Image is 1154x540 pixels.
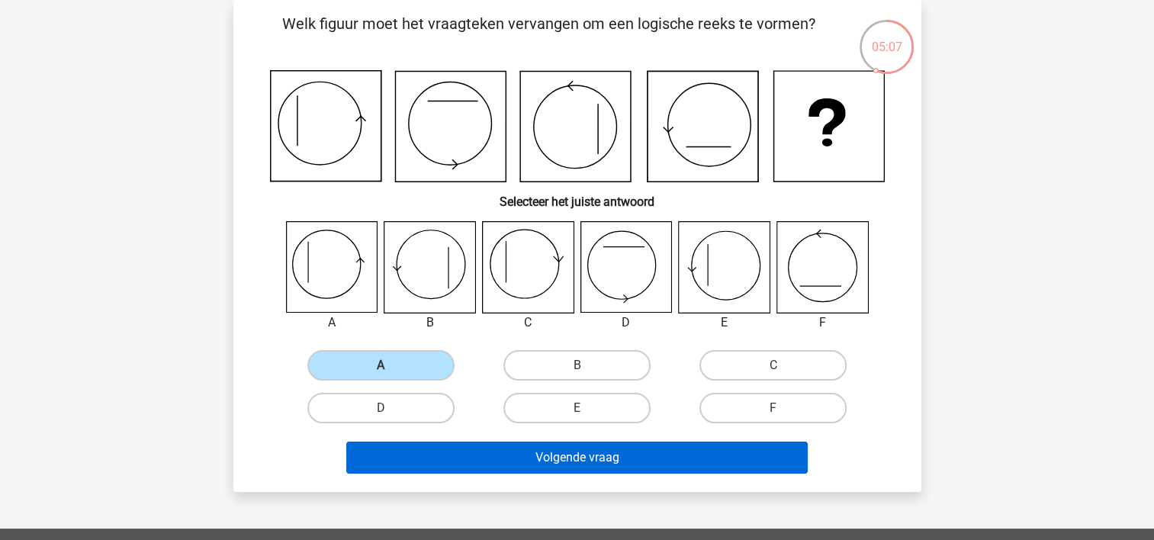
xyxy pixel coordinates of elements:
div: A [275,313,390,332]
label: A [307,350,455,381]
h6: Selecteer het juiste antwoord [258,182,897,209]
label: E [503,393,651,423]
div: D [569,313,684,332]
label: F [699,393,847,423]
button: Volgende vraag [346,442,808,474]
div: E [667,313,782,332]
div: C [471,313,586,332]
label: D [307,393,455,423]
label: C [699,350,847,381]
div: 05:07 [858,18,915,56]
p: Welk figuur moet het vraagteken vervangen om een logische reeks te vormen? [258,12,840,58]
div: F [765,313,880,332]
div: B [372,313,487,332]
label: B [503,350,651,381]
